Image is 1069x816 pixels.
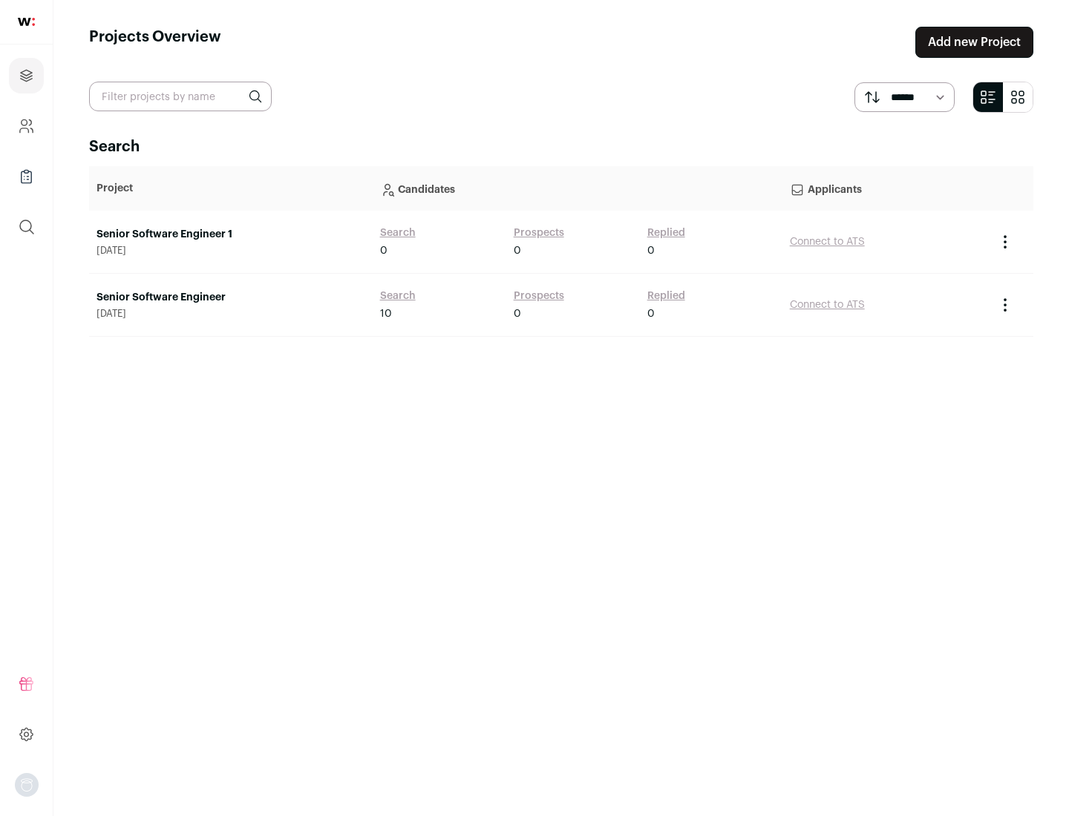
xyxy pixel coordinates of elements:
[790,300,865,310] a: Connect to ATS
[790,174,981,203] p: Applicants
[514,306,521,321] span: 0
[514,243,521,258] span: 0
[647,226,685,240] a: Replied
[996,296,1014,314] button: Project Actions
[380,174,775,203] p: Candidates
[97,245,365,257] span: [DATE]
[647,289,685,303] a: Replied
[380,306,392,321] span: 10
[514,226,564,240] a: Prospects
[15,773,39,797] img: nopic.png
[514,289,564,303] a: Prospects
[97,181,365,196] p: Project
[9,58,44,93] a: Projects
[89,27,221,58] h1: Projects Overview
[97,290,365,305] a: Senior Software Engineer
[380,243,388,258] span: 0
[15,773,39,797] button: Open dropdown
[89,82,272,111] input: Filter projects by name
[380,289,416,303] a: Search
[9,108,44,144] a: Company and ATS Settings
[380,226,416,240] a: Search
[790,237,865,247] a: Connect to ATS
[647,243,655,258] span: 0
[9,159,44,194] a: Company Lists
[18,18,35,26] img: wellfound-shorthand-0d5821cbd27db2630d0214b213865d53afaa358527fdda9d0ea32b1df1b89c2c.svg
[89,136,1033,157] h2: Search
[97,227,365,242] a: Senior Software Engineer 1
[915,27,1033,58] a: Add new Project
[97,308,365,320] span: [DATE]
[647,306,655,321] span: 0
[996,233,1014,251] button: Project Actions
